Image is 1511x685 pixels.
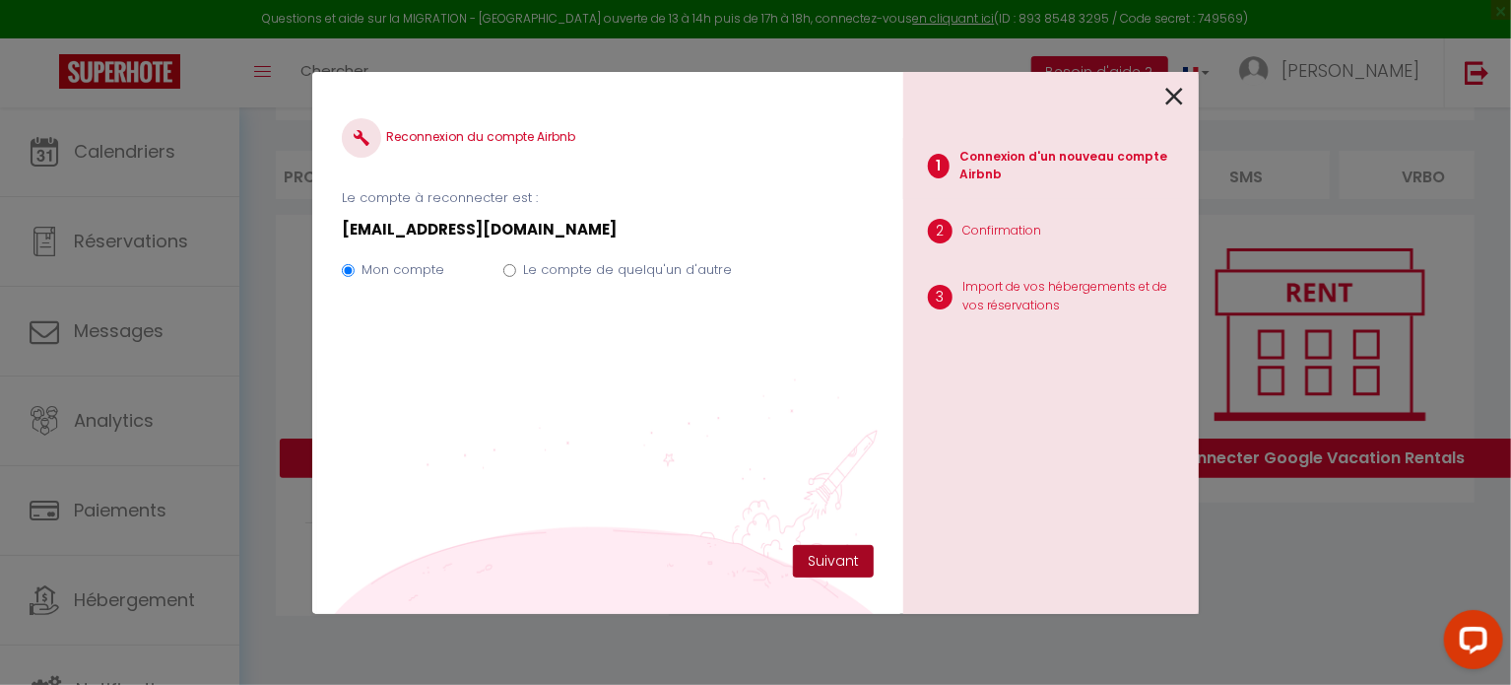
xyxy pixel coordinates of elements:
p: Connexion d'un nouveau compte Airbnb [959,148,1183,185]
label: Mon compte [361,260,444,280]
span: 1 [928,154,950,178]
iframe: LiveChat chat widget [1428,602,1511,685]
span: 2 [928,219,953,243]
p: [EMAIL_ADDRESS][DOMAIN_NAME] [342,218,874,241]
p: Import de vos hébergements et de vos réservations [962,278,1183,315]
label: Le compte de quelqu'un d'autre [523,260,732,280]
h4: Reconnexion du compte Airbnb [342,118,874,158]
span: 3 [928,285,953,309]
p: Le compte à reconnecter est : [342,188,874,208]
p: Confirmation [962,222,1041,240]
button: Suivant [793,545,874,579]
